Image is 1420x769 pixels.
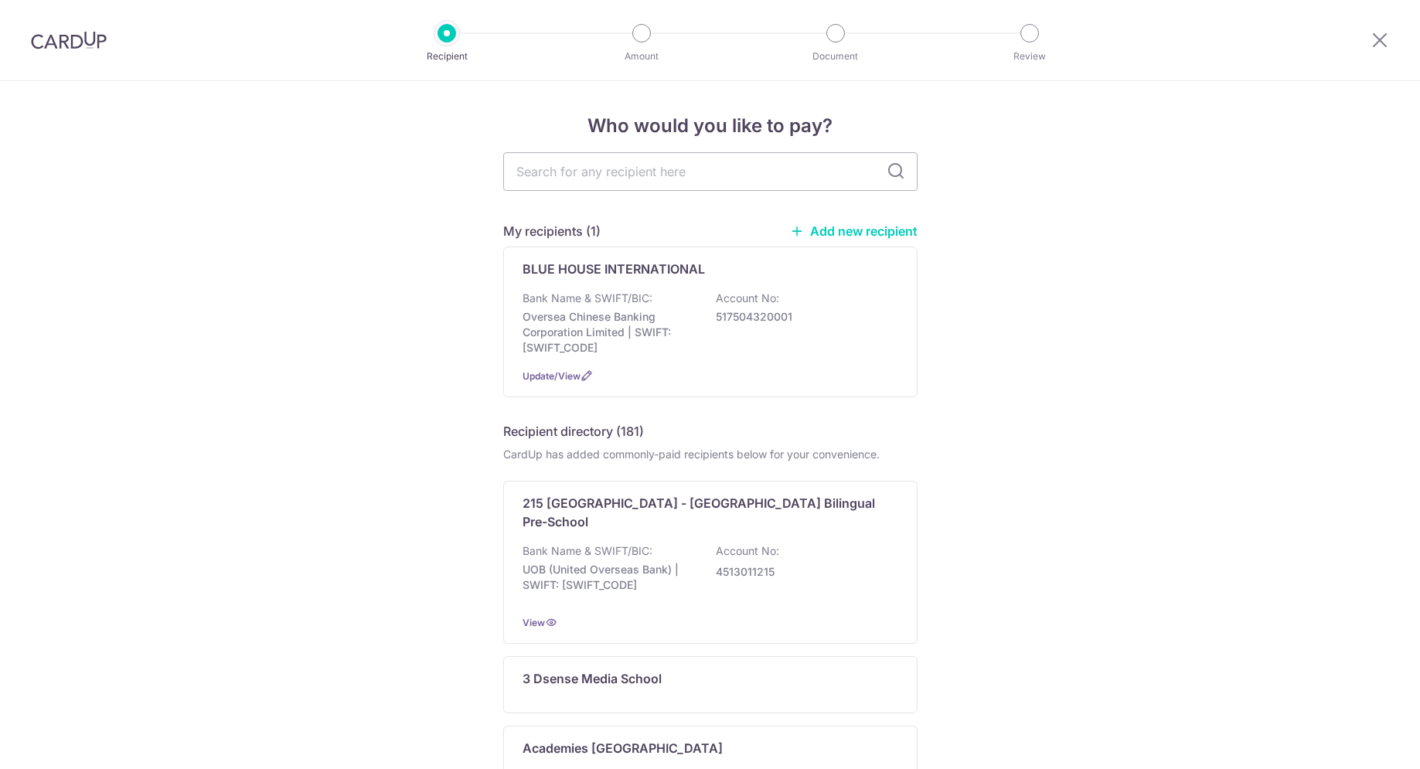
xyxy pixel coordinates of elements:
[523,260,705,278] p: BLUE HOUSE INTERNATIONAL
[716,543,779,559] p: Account No:
[972,49,1087,64] p: Review
[1321,723,1405,761] iframe: Opens a widget where you can find more information
[503,112,918,140] h4: Who would you like to pay?
[716,562,889,580] p: 4513011215
[523,291,652,306] p: Bank Name & SWIFT/BIC:
[503,422,644,441] h5: Recipient directory (181)
[523,543,652,559] p: Bank Name & SWIFT/BIC:
[523,617,545,628] a: View
[390,49,504,64] p: Recipient
[31,31,107,49] img: CardUp
[523,309,696,356] p: Oversea Chinese Banking Corporation Limited | SWIFT: [SWIFT_CODE]
[503,152,918,191] input: Search for any recipient here
[523,494,880,531] p: 215 [GEOGRAPHIC_DATA] - [GEOGRAPHIC_DATA] Bilingual Pre-School
[584,49,699,64] p: Amount
[523,739,723,757] p: Academies [GEOGRAPHIC_DATA]
[503,222,601,240] h5: My recipients (1)
[503,447,918,462] div: CardUp has added commonly-paid recipients below for your convenience.
[790,223,918,239] a: Add new recipient
[523,669,662,688] p: 3 Dsense Media School
[523,370,581,382] a: Update/View
[716,291,779,306] p: Account No:
[523,562,696,593] p: UOB (United Overseas Bank) | SWIFT: [SWIFT_CODE]
[716,309,889,325] p: 517504320001
[778,49,893,64] p: Document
